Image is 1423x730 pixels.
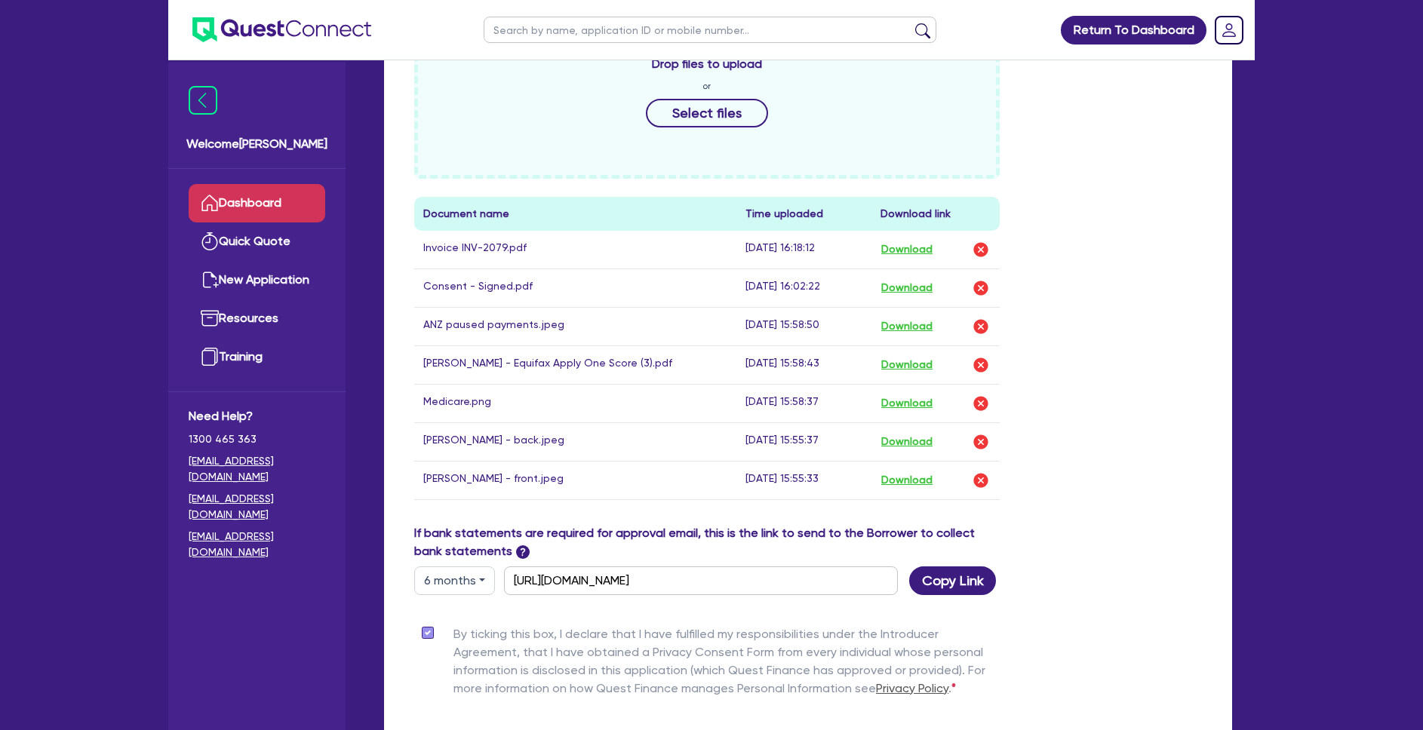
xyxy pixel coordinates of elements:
img: icon-menu-close [189,86,217,115]
td: [DATE] 15:55:37 [736,422,871,461]
label: If bank statements are required for approval email, this is the link to send to the Borrower to c... [414,524,1000,560]
span: or [702,79,711,93]
td: ANZ paused payments.jpeg [414,307,736,345]
a: Dropdown toggle [1209,11,1249,50]
td: [DATE] 15:58:43 [736,345,871,384]
button: Copy Link [909,566,996,595]
td: [DATE] 15:55:33 [736,461,871,499]
img: delete-icon [972,433,990,451]
img: delete-icon [972,356,990,374]
th: Download link [871,197,1000,231]
button: Download [881,394,933,413]
a: Dashboard [189,184,325,222]
a: Return To Dashboard [1061,16,1206,44]
a: Quick Quote [189,222,325,261]
th: Time uploaded [736,197,871,231]
button: Select files [646,99,768,127]
img: delete-icon [972,394,990,413]
img: delete-icon [972,241,990,259]
img: new-application [201,271,219,289]
img: quick-quote [201,232,219,250]
th: Document name [414,197,736,231]
input: Search by name, application ID or mobile number... [484,17,936,43]
span: Need Help? [189,407,325,425]
button: Download [881,355,933,375]
td: [DATE] 15:58:50 [736,307,871,345]
td: Invoice INV-2079.pdf [414,231,736,269]
a: Training [189,338,325,376]
img: delete-icon [972,471,990,489]
td: [DATE] 15:58:37 [736,384,871,422]
a: [EMAIL_ADDRESS][DOMAIN_NAME] [189,529,325,560]
td: Medicare.png [414,384,736,422]
img: resources [201,309,219,327]
span: ? [516,545,530,559]
button: Download [881,240,933,259]
span: Drop files to upload [652,55,762,73]
a: [EMAIL_ADDRESS][DOMAIN_NAME] [189,453,325,485]
a: Resources [189,299,325,338]
button: Dropdown toggle [414,566,495,595]
img: delete-icon [972,279,990,297]
a: New Application [189,261,325,299]
img: training [201,348,219,366]
a: Privacy Policy [876,681,948,695]
span: 1300 465 363 [189,431,325,447]
td: Consent - Signed.pdf [414,268,736,307]
label: By ticking this box, I declare that I have fulfilled my responsibilities under the Introducer Agr... [453,625,1000,704]
img: quest-connect-logo-blue [192,17,371,42]
a: [EMAIL_ADDRESS][DOMAIN_NAME] [189,491,325,523]
td: [PERSON_NAME] - front.jpeg [414,461,736,499]
button: Download [881,471,933,490]
td: [PERSON_NAME] - Equifax Apply One Score (3).pdf [414,345,736,384]
td: [PERSON_NAME] - back.jpeg [414,422,736,461]
img: delete-icon [972,317,990,336]
td: [DATE] 16:18:12 [736,231,871,269]
span: Welcome [PERSON_NAME] [186,135,327,153]
td: [DATE] 16:02:22 [736,268,871,307]
button: Download [881,317,933,336]
button: Download [881,432,933,452]
button: Download [881,278,933,298]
